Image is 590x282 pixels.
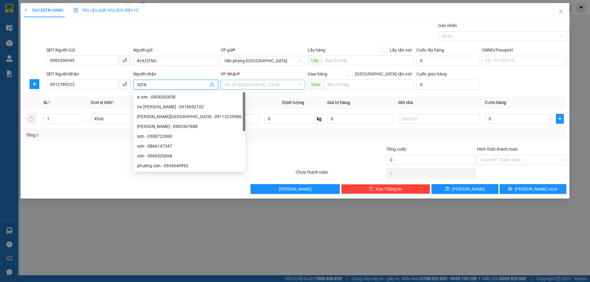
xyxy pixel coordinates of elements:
[133,151,245,161] div: sơn - 0966529068
[133,92,245,102] div: a sơn - 0904542858
[133,141,245,151] div: sơn - 0866147347
[137,103,242,110] div: mr [PERSON_NAME] - 0916692102
[137,94,242,100] div: a sơn - 0904542858
[322,56,414,65] input: Dọc đường
[396,97,482,109] th: Ghi chú
[324,79,414,89] input: Dọc đường
[137,133,242,140] div: sơn - 0388722868
[133,122,245,131] div: duy sơn - 0983367888
[24,8,64,13] span: TẠO ĐƠN HÀNG
[416,71,447,76] label: Cước giao hàng
[133,102,245,112] div: mr sơn - 0916692102
[279,186,312,192] span: [PERSON_NAME]
[137,113,242,120] div: [PERSON_NAME][GEOGRAPHIC_DATA] - 09113235986
[250,184,340,194] button: [PERSON_NAME]
[133,71,218,77] div: Người nhận
[556,116,564,121] span: plus
[137,162,242,169] div: phương sơn - 0934640992
[26,114,36,124] button: delete
[46,71,131,77] div: SĐT Người Nhận
[416,80,479,90] input: Cước giao hàng
[438,23,457,28] label: Gán nhãn
[282,100,304,105] span: Định lượng
[133,131,245,141] div: sơn - 0388722868
[416,56,479,66] input: Cước lấy hàng
[308,48,325,52] span: Lấy hàng
[26,132,228,138] div: Tổng: 1
[552,3,569,20] button: Close
[46,47,131,53] div: SĐT Người Gửi
[43,100,48,105] span: SL
[369,187,373,191] span: delete
[29,79,39,89] button: plus
[500,184,566,194] button: printer[PERSON_NAME] và In
[137,143,242,149] div: sơn - 0866147347
[122,58,127,63] span: phone
[91,100,114,105] span: Đơn vị tính
[133,161,245,171] div: phương sơn - 0934640992
[24,8,28,12] span: plus
[515,186,558,192] span: [PERSON_NAME] và In
[387,47,414,53] span: Lấy tận nơi
[353,71,414,77] span: [GEOGRAPHIC_DATA] tận nơi
[308,71,327,76] span: Giao hàng
[137,123,242,130] div: [PERSON_NAME] - 0983367888
[221,47,305,53] div: VP gửi
[445,187,450,191] span: save
[137,153,242,159] div: sơn - 0966529068
[327,114,393,124] input: 0
[477,147,518,152] label: Hình thức thanh toán
[308,79,324,89] span: Giao
[558,9,563,14] span: close
[416,48,444,52] label: Cước lấy hàng
[224,56,301,65] span: Văn phòng Thanh Hóa
[341,184,431,194] button: deleteXóa Thông tin
[376,186,402,192] span: Xóa Thông tin
[431,184,498,194] button: save[PERSON_NAME]
[133,47,218,53] div: Người gửi
[482,47,566,53] div: CMND/Passport
[508,187,512,191] span: printer
[485,100,506,105] span: Cước hàng
[556,114,564,124] button: plus
[94,114,169,123] span: Khác
[327,100,350,105] span: Giá trị hàng
[295,169,386,180] div: Chưa thanh toán
[386,147,407,152] span: Tổng cước
[73,8,138,13] span: Yêu cầu xuất hóa đơn điện tử
[122,82,127,87] span: phone
[221,71,238,76] span: VP Nhận
[398,114,480,124] input: Ghi Chú
[308,56,322,65] span: Lấy
[452,186,485,192] span: [PERSON_NAME]
[133,112,245,122] div: phạm thanh sơn - 09113235986
[210,82,214,87] span: user-add
[30,82,39,87] span: plus
[316,114,322,124] span: kg
[73,8,78,13] img: icon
